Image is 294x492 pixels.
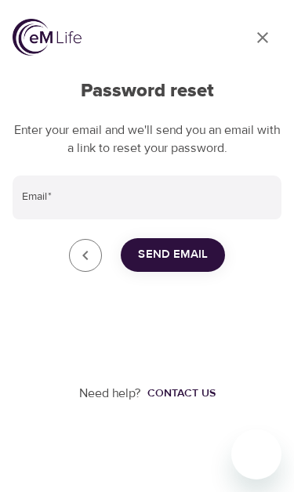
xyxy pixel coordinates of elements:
[231,429,281,479] iframe: Button to launch messaging window
[138,244,208,265] span: Send Email
[13,80,281,103] h2: Password reset
[79,385,141,403] p: Need help?
[141,385,216,401] a: Contact us
[13,19,82,56] img: logo
[13,121,281,157] p: Enter your email and we'll send you an email with a link to reset your password.
[69,239,102,272] a: close
[147,385,216,401] div: Contact us
[121,238,225,271] button: Send Email
[244,19,281,56] a: close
